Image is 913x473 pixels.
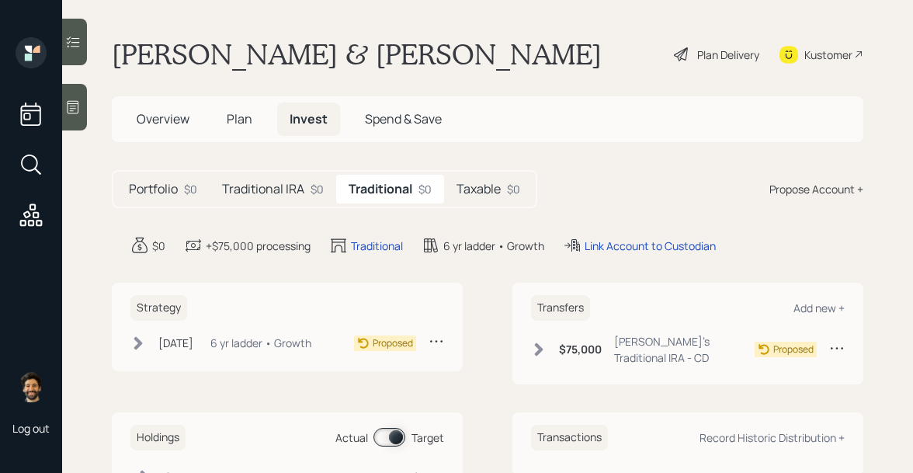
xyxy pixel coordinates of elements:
span: Invest [290,110,328,127]
div: Proposed [773,343,814,356]
h1: [PERSON_NAME] & [PERSON_NAME] [112,37,602,71]
h5: Traditional IRA [222,182,304,197]
div: Proposed [373,336,413,350]
span: Overview [137,110,189,127]
div: $0 [184,181,197,197]
div: $0 [152,238,165,254]
img: eric-schwartz-headshot.png [16,371,47,402]
div: Link Account to Custodian [585,238,716,254]
h5: Taxable [456,182,501,197]
h6: Strategy [130,295,187,321]
div: Add new + [793,301,845,315]
div: Log out [12,421,50,436]
div: Record Historic Distribution + [700,430,845,445]
span: Plan [227,110,252,127]
div: [PERSON_NAME]'s Traditional IRA - CD [614,333,755,366]
h6: Holdings [130,425,186,450]
span: Spend & Save [365,110,442,127]
div: Plan Delivery [697,47,759,63]
h6: Transfers [531,295,590,321]
div: +$75,000 processing [206,238,311,254]
div: $0 [507,181,520,197]
h5: Traditional [349,182,412,197]
div: Actual [335,430,368,446]
div: Traditional [351,238,403,254]
h6: Transactions [531,425,608,450]
div: [DATE] [158,335,193,351]
div: Propose Account + [769,181,863,197]
h5: Portfolio [129,182,178,197]
div: $0 [311,181,324,197]
div: 6 yr ladder • Growth [443,238,544,254]
div: 6 yr ladder • Growth [210,335,311,351]
div: Target [411,430,444,446]
div: $0 [418,181,432,197]
div: Kustomer [804,47,852,63]
h6: $75,000 [559,343,602,356]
